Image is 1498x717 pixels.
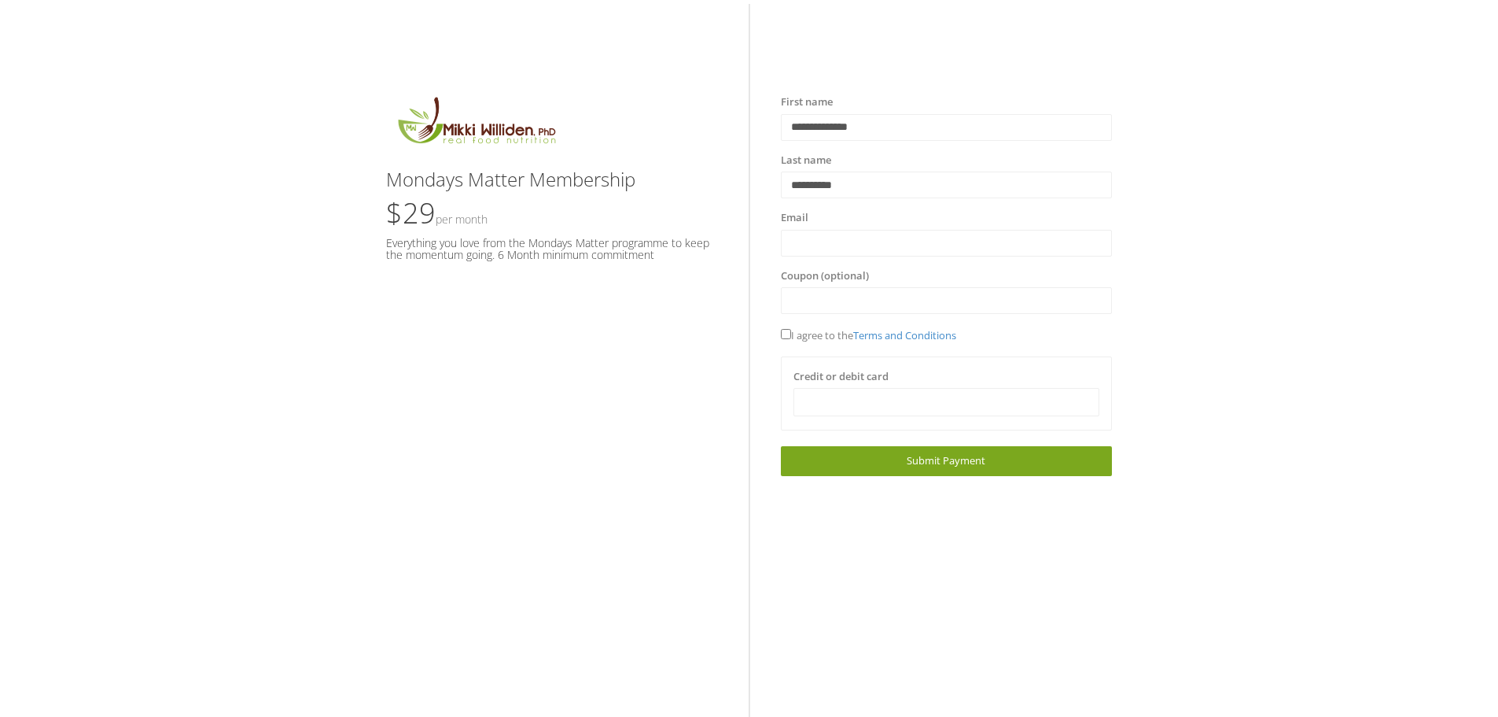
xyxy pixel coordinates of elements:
[386,169,717,190] h3: Mondays Matter Membership
[386,237,717,261] h5: Everything you love from the Mondays Matter programme to keep the momentum going. 6 Month minimum...
[781,210,808,226] label: Email
[781,446,1112,475] a: Submit Payment
[804,396,1089,409] iframe: Secure card payment input frame
[386,94,565,153] img: MikkiLogoMain.png
[781,268,869,284] label: Coupon (optional)
[436,212,488,227] small: Per Month
[907,453,985,468] span: Submit Payment
[853,328,956,342] a: Terms and Conditions
[793,369,889,385] label: Credit or debit card
[386,194,488,232] span: $29
[781,94,833,110] label: First name
[781,153,831,168] label: Last name
[781,328,956,342] span: I agree to the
